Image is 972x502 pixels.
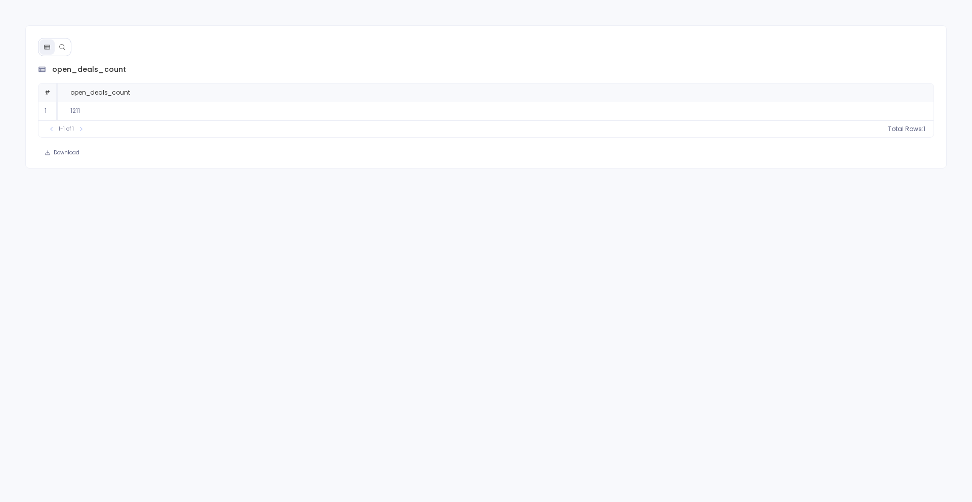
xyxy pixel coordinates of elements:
td: 1 [38,102,58,120]
span: open_deals_count [70,89,130,97]
span: Download [54,149,79,156]
span: # [45,88,50,97]
td: 1211 [58,102,934,120]
button: Download [38,146,86,160]
span: 1-1 of 1 [59,125,74,133]
span: 1 [923,125,925,133]
span: open_deals_count [52,64,126,75]
span: Total Rows: [888,125,923,133]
